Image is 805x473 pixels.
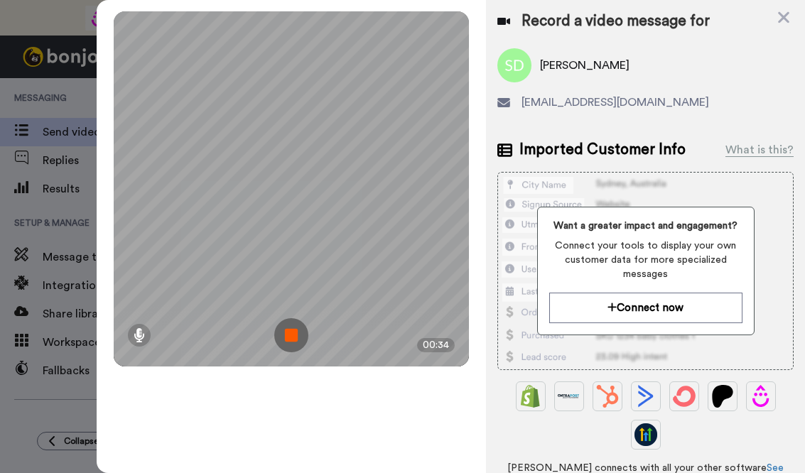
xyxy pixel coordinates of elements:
[711,385,734,408] img: Patreon
[519,139,686,161] span: Imported Customer Info
[634,423,657,446] img: GoHighLevel
[274,318,308,352] img: ic_record_stop.svg
[519,385,542,408] img: Shopify
[558,385,580,408] img: Ontraport
[417,338,455,352] div: 00:34
[549,219,742,233] span: Want a greater impact and engagement?
[673,385,696,408] img: ConvertKit
[549,239,742,281] span: Connect your tools to display your own customer data for more specialized messages
[549,293,742,323] button: Connect now
[596,385,619,408] img: Hubspot
[725,141,794,158] div: What is this?
[750,385,772,408] img: Drip
[634,385,657,408] img: ActiveCampaign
